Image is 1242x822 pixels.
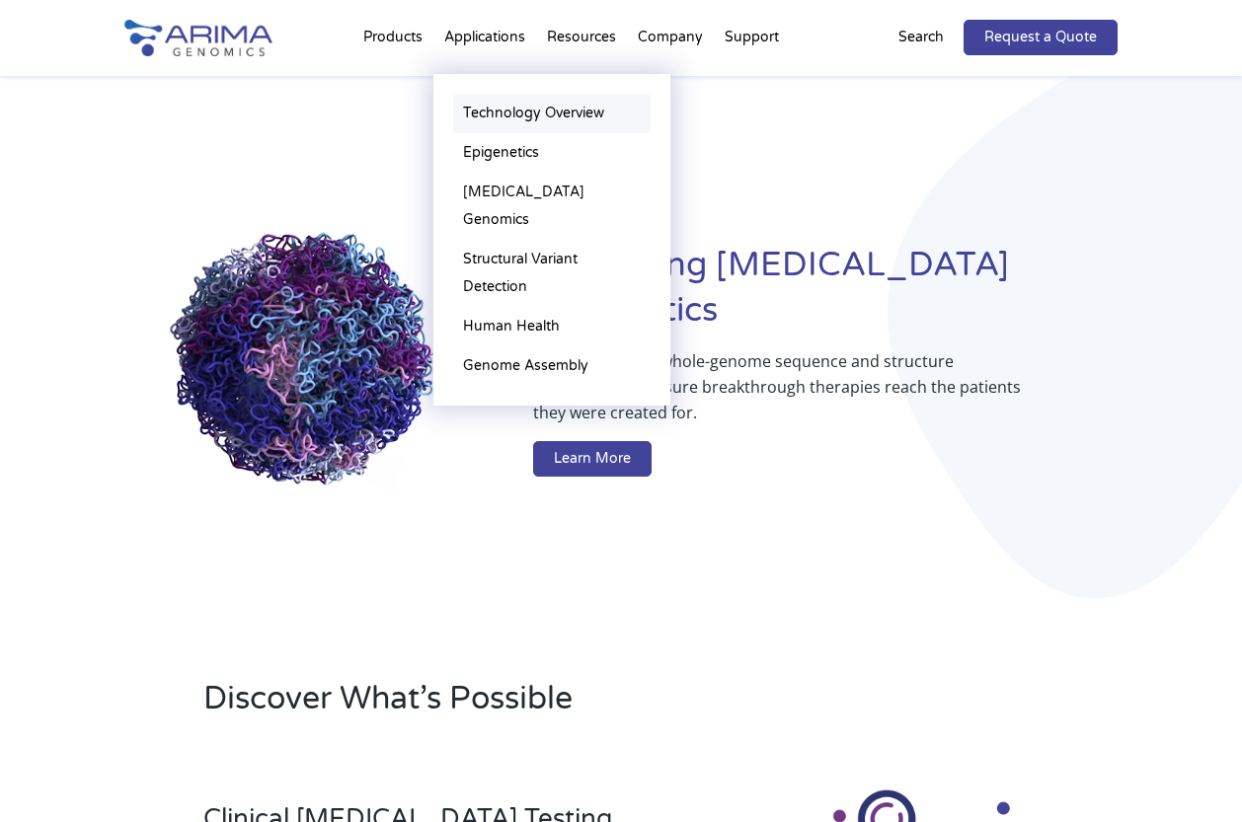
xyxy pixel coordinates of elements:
a: Human Health [453,307,651,346]
a: Genome Assembly [453,346,651,386]
img: Arima-Genomics-logo [124,20,272,56]
h1: Redefining [MEDICAL_DATA] Diagnostics [533,243,1118,348]
p: Search [898,25,944,50]
iframe: Chat Widget [1143,727,1242,822]
a: Structural Variant Detection [453,240,651,307]
a: Technology Overview [453,94,651,133]
a: Request a Quote [964,20,1118,55]
a: [MEDICAL_DATA] Genomics [453,173,651,240]
h2: Discover What’s Possible [203,677,856,736]
a: Learn More [533,441,652,477]
a: Epigenetics [453,133,651,173]
p: We’re leveraging whole-genome sequence and structure information to ensure breakthrough therapies... [533,348,1039,441]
